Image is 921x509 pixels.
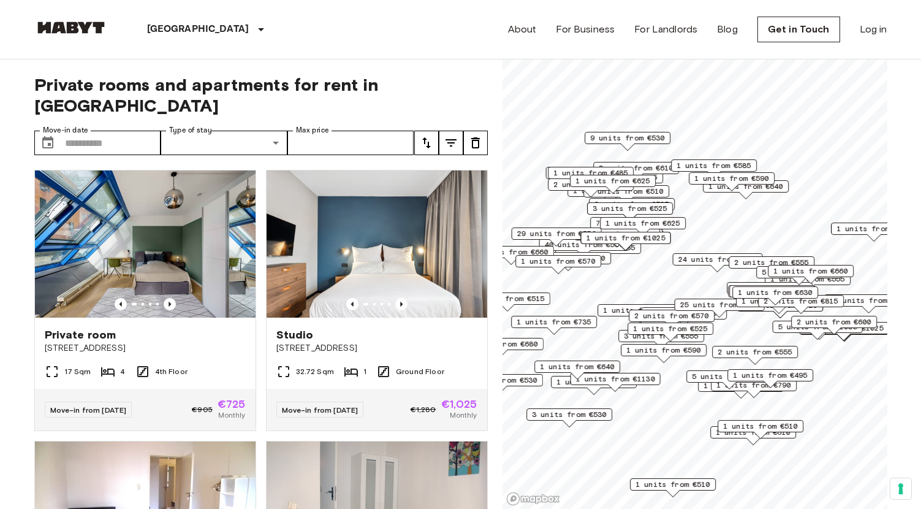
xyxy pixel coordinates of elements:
label: Move-in date [43,125,88,136]
div: Map marker [686,370,772,389]
span: 1 units from €630 [738,287,813,298]
span: 9 units from €530 [590,132,665,144]
div: Map marker [534,361,620,380]
div: Map marker [689,172,775,191]
span: 1 units from €1025 [586,232,665,243]
span: 7 units from €585 [596,218,670,229]
div: Map marker [590,217,676,236]
div: Map marker [711,379,797,398]
div: Map marker [464,293,550,312]
span: 1 units from €585 [677,160,751,171]
a: Marketing picture of unit DE-01-481-006-01Previous imagePrevious imageStudio[STREET_ADDRESS]32.72... [266,170,488,431]
span: Studio [276,327,314,342]
button: Previous image [346,298,358,310]
a: For Landlords [634,22,697,37]
div: Map marker [570,175,656,194]
button: Previous image [395,298,407,310]
span: 1 units from €1130 [575,373,654,385]
div: Map marker [580,232,670,251]
span: 2 units from €510 [589,186,664,197]
span: 4 [120,366,125,377]
div: Map marker [831,223,917,242]
div: Map marker [468,246,554,265]
button: Previous image [164,298,176,310]
span: 1 units from €640 [540,361,615,372]
span: 2 units from €555 [718,346,792,358]
img: Habyt [34,21,108,34]
span: 2 units from €610 [599,163,673,174]
div: Map marker [729,256,814,275]
span: Move-in from [DATE] [50,405,127,415]
div: Map marker [712,346,798,365]
div: Map marker [641,307,727,326]
span: 3 units from €525 [593,203,667,214]
div: Map marker [511,316,597,335]
span: 32.72 Sqm [296,366,334,377]
div: Map marker [545,167,635,186]
div: Map marker [548,167,634,186]
span: 11 units from €570 [829,295,908,306]
div: Map marker [551,376,637,395]
span: 1 units from €485 [553,167,628,178]
div: Map marker [729,285,815,304]
span: 4 units from €605 [646,308,721,319]
button: Your consent preferences for tracking technologies [890,478,911,499]
span: 1 units from €610 [716,427,790,438]
span: 1 units from €640 [735,286,809,297]
a: Mapbox logo [506,492,560,506]
span: 1 units from €510 [635,479,710,490]
span: 25 units from €575 [680,299,759,310]
div: Map marker [458,338,544,357]
div: Map marker [728,285,814,304]
span: 1 [363,366,366,377]
a: Marketing picture of unit DE-01-010-002-01HFPrevious imagePrevious imagePrivate room[STREET_ADDRE... [34,170,256,431]
span: 5 units from €1085 [778,321,857,332]
div: Map marker [703,180,789,199]
span: 1 units from €495 [733,370,808,381]
label: Type of stay [169,125,212,136]
span: 1 units from €725 [603,305,678,316]
span: 1 units from €525 [633,323,708,334]
span: 1 units from €680 [463,339,538,350]
span: [STREET_ADDRESS] [276,342,477,354]
span: 2 units from €645 [732,283,807,294]
button: Previous image [115,298,127,310]
span: 1 units from €590 [626,345,701,356]
div: Map marker [618,330,704,349]
div: Map marker [710,426,796,445]
div: Map marker [548,178,634,197]
div: Map marker [824,294,914,313]
p: [GEOGRAPHIC_DATA] [147,22,249,37]
span: 3 units from €555 [624,331,699,342]
div: Map marker [630,478,716,497]
button: tune [463,131,488,155]
span: 1 units from €510 [723,421,798,432]
span: €905 [192,404,213,415]
div: Map marker [600,217,686,236]
div: Map marker [672,253,762,272]
button: tune [414,131,439,155]
div: Map marker [732,286,818,305]
span: Monthly [218,410,245,421]
span: 2 units from €555 [734,257,809,268]
span: 5 units from €660 [762,267,836,278]
span: 1 units from €570 [521,256,596,267]
span: 1 units from €570 [556,377,631,388]
span: 29 units from €570 [517,228,596,239]
div: Map marker [587,202,673,221]
div: Map marker [525,252,611,271]
span: €725 [218,399,246,410]
span: 3 units from €525 [594,199,669,210]
div: Map marker [727,369,813,388]
span: 24 units from €530 [678,254,757,265]
span: 1 units from €590 [694,173,769,184]
div: Map marker [555,242,641,261]
button: Choose date [36,131,60,155]
span: 4th Floor [155,366,188,377]
div: Map marker [585,132,670,151]
span: 1 units from €625 [605,218,680,229]
a: Log in [860,22,887,37]
div: Map marker [674,299,764,318]
span: Ground Floor [396,366,444,377]
div: Map marker [627,323,713,342]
